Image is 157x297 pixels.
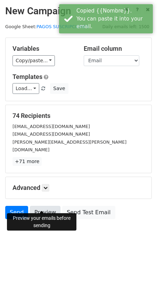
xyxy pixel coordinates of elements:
a: Preview [30,206,60,219]
a: +71 more [13,157,42,166]
div: Copied {{Nombre}}. You can paste it into your email. [76,7,150,31]
div: Widget de chat [122,264,157,297]
h5: Variables [13,45,73,53]
a: Copy/paste... [13,55,55,66]
h5: Email column [84,45,144,53]
h2: New Campaign [5,5,152,17]
a: Templates [13,73,42,80]
iframe: Chat Widget [122,264,157,297]
h5: 74 Recipients [13,112,144,120]
a: Load... [13,83,39,94]
a: Send [5,206,28,219]
small: [PERSON_NAME][EMAIL_ADDRESS][PERSON_NAME][DOMAIN_NAME] [13,139,126,153]
button: Save [50,83,68,94]
small: [EMAIL_ADDRESS][DOMAIN_NAME] [13,131,90,137]
a: PAGOS SUSCRIPCIONES [36,24,89,29]
a: Send Test Email [62,206,115,219]
small: Google Sheet: [5,24,89,29]
h5: Advanced [13,184,144,192]
small: [EMAIL_ADDRESS][DOMAIN_NAME] [13,124,90,129]
div: Preview your emails before sending [7,213,76,231]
